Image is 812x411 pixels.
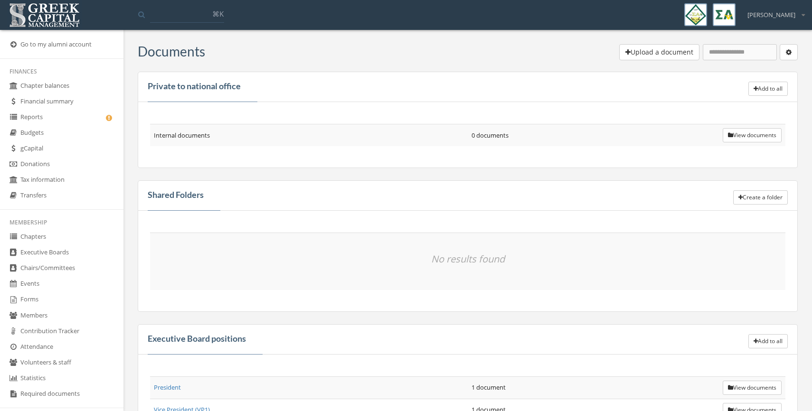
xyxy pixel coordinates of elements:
[748,82,788,96] button: Add to all
[154,237,782,281] p: No results found
[138,44,205,59] h3: Documents
[619,44,699,60] button: Upload a document
[723,381,782,395] button: View documents
[472,383,506,392] span: 1 document
[741,3,805,19] div: [PERSON_NAME]
[148,334,246,344] h4: Executive Board positions
[472,131,509,140] span: 0 documents
[212,9,224,19] span: ⌘K
[148,82,241,92] h4: Private to national office
[747,10,795,19] span: [PERSON_NAME]
[154,383,181,392] a: President
[748,334,788,348] button: Add to all
[733,190,788,205] button: Create a folder
[148,190,204,200] h4: Shared Folders
[723,128,782,142] button: View documents
[150,124,468,147] td: Internal documents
